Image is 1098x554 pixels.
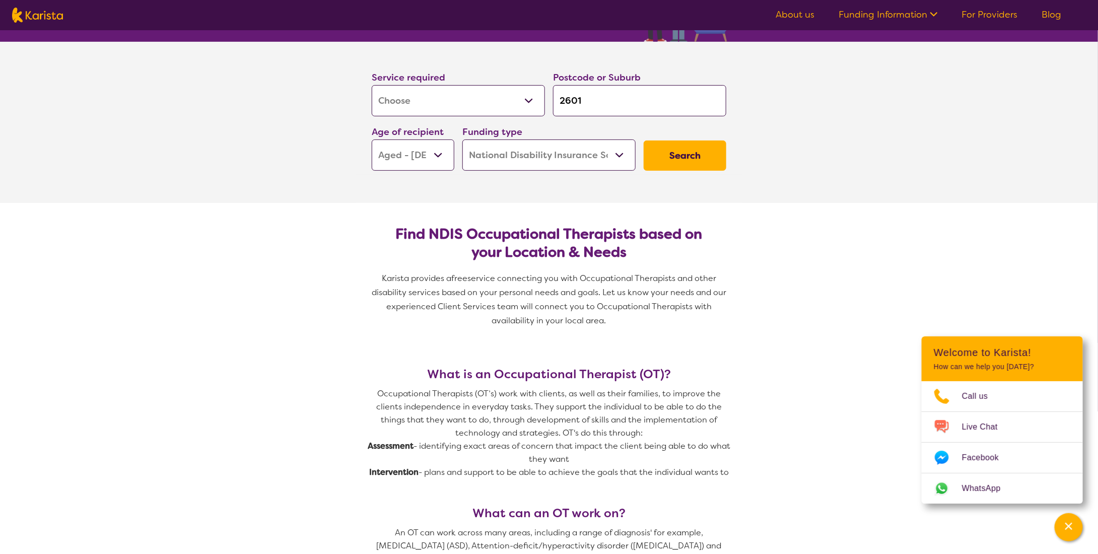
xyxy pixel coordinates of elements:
button: Channel Menu [1055,513,1083,541]
h2: Find NDIS Occupational Therapists based on your Location & Needs [380,225,718,261]
a: About us [776,9,814,21]
span: Live Chat [962,420,1010,435]
span: Facebook [962,450,1011,465]
a: Blog [1042,9,1062,21]
h2: Welcome to Karista! [934,347,1071,359]
a: Funding Information [839,9,938,21]
input: Type [553,85,726,116]
h3: What can an OT work on? [368,506,730,520]
div: Channel Menu [922,336,1083,504]
strong: Assessment [368,441,414,451]
label: Age of recipient [372,126,444,138]
a: For Providers [962,9,1018,21]
p: Occupational Therapists (OT’s) work with clients, as well as their families, to improve the clien... [368,387,730,440]
span: service connecting you with Occupational Therapists and other disability services based on your p... [372,273,728,326]
p: - plans and support to be able to achieve the goals that the individual wants to [368,466,730,479]
label: Postcode or Suburb [553,72,641,84]
ul: Choose channel [922,381,1083,504]
label: Funding type [462,126,522,138]
img: Karista logo [12,8,63,23]
span: WhatsApp [962,481,1013,496]
p: How can we help you [DATE]? [934,363,1071,371]
label: Service required [372,72,445,84]
strong: Intervention [369,467,419,477]
p: - identifying exact areas of concern that impact the client being able to do what they want [368,440,730,466]
span: free [451,273,467,284]
h3: What is an Occupational Therapist (OT)? [368,367,730,381]
a: Web link opens in a new tab. [922,473,1083,504]
span: Karista provides a [382,273,451,284]
span: Call us [962,389,1000,404]
button: Search [644,141,726,171]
